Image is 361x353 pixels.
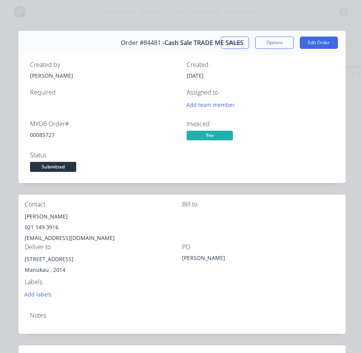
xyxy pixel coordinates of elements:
[25,222,182,233] div: 021 149 3916
[25,211,182,243] div: [PERSON_NAME]021 149 3916[EMAIL_ADDRESS][DOMAIN_NAME]
[182,201,339,208] div: Bill to
[25,254,182,265] div: [STREET_ADDRESS]
[25,265,182,275] div: Manukau , 2014
[30,72,177,80] div: [PERSON_NAME]
[30,120,177,128] div: MYOB Order #
[25,243,182,251] div: Deliver to
[187,61,334,68] div: Created
[30,152,177,159] div: Status
[182,243,339,251] div: PO
[187,100,239,110] button: Add team member
[25,233,182,243] div: [EMAIL_ADDRESS][DOMAIN_NAME]
[20,289,56,299] button: Add labels
[121,39,164,47] span: Order #84481 -
[221,37,249,49] button: Close
[182,100,239,110] button: Add team member
[164,39,244,47] span: Cash Sale TRADE ME SALES
[187,72,204,79] span: [DATE]
[25,201,182,208] div: Contact
[182,254,278,265] div: [PERSON_NAME]
[30,89,177,96] div: Required
[187,131,233,140] span: Yes
[25,278,182,286] div: Labels
[25,211,182,222] div: [PERSON_NAME]
[300,37,338,49] button: Edit Order
[30,131,177,139] div: 00085727
[30,312,334,319] div: Notes
[25,254,182,278] div: [STREET_ADDRESS]Manukau , 2014
[30,162,76,173] button: Submitted
[30,61,177,68] div: Created by
[255,37,294,49] button: Options
[187,89,334,96] div: Assigned to
[30,162,76,172] span: Submitted
[187,120,334,128] div: Invoiced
